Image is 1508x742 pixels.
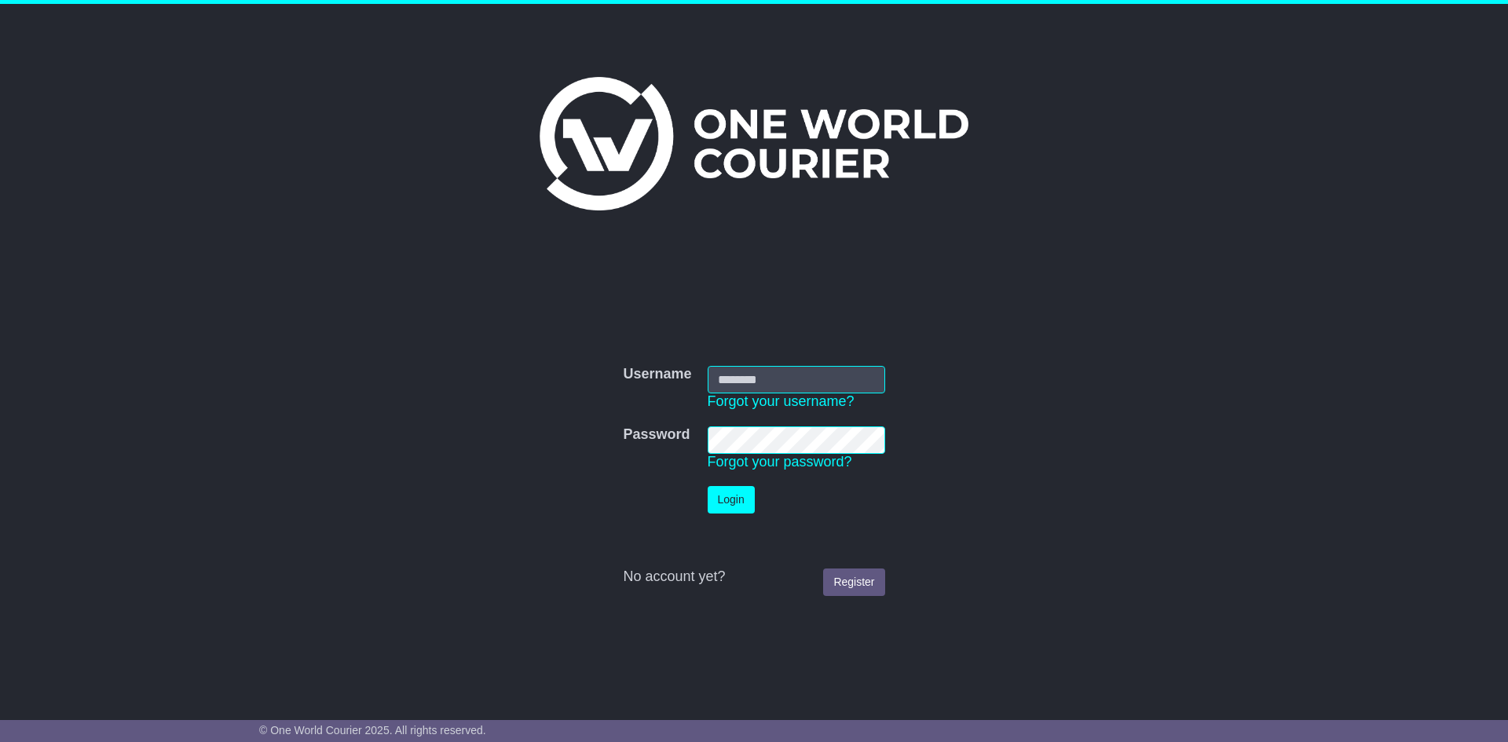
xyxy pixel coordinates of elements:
a: Register [823,568,884,596]
a: Forgot your password? [708,454,852,470]
label: Username [623,366,691,383]
div: No account yet? [623,568,884,586]
img: One World [540,77,968,210]
button: Login [708,486,755,514]
span: © One World Courier 2025. All rights reserved. [259,724,486,737]
a: Forgot your username? [708,393,855,409]
label: Password [623,426,690,444]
